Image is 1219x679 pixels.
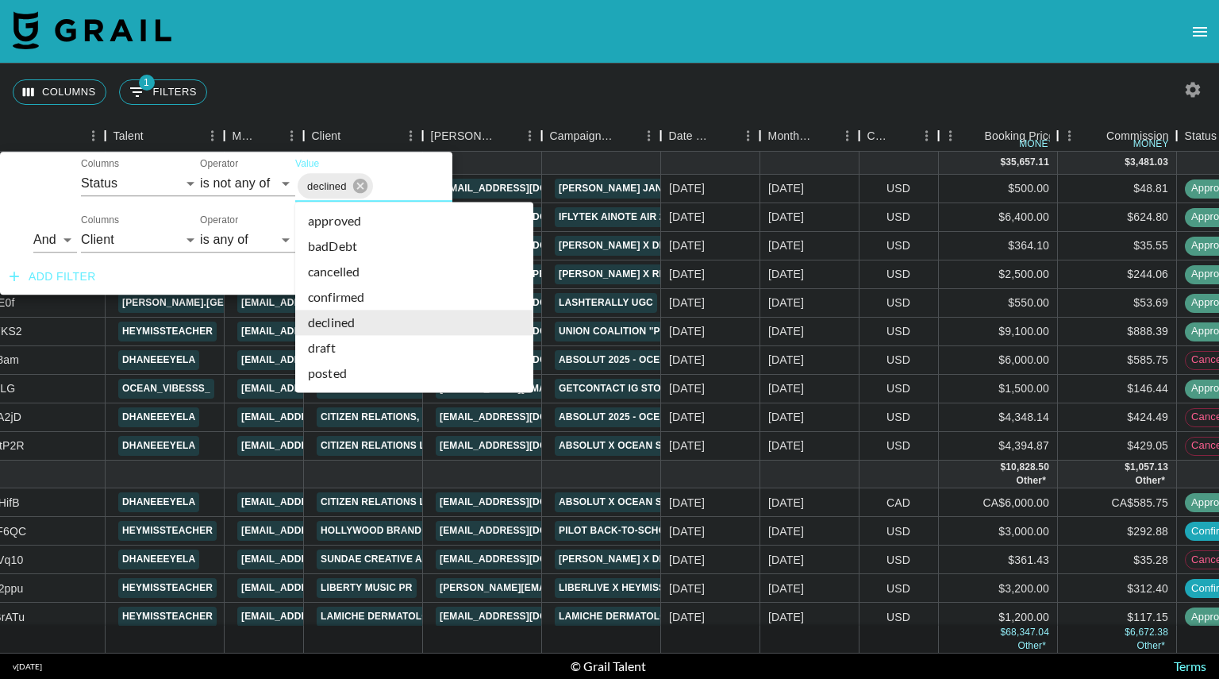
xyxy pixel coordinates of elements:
a: [EMAIL_ADDRESS][DOMAIN_NAME] [436,436,613,456]
div: 3,481.03 [1130,156,1168,169]
div: 19/03/2025 [669,581,705,596]
button: Delete [6,177,30,201]
div: 14/02/2025 [669,552,705,568]
div: v [DATE] [13,662,42,672]
label: Operator [200,157,238,171]
span: CA$ 585.75 [1135,475,1165,486]
div: $429.05 [1058,432,1177,461]
label: Columns [81,214,119,227]
div: CA$6,000.00 [939,488,1058,517]
div: 09/05/2025 [669,438,705,453]
div: Jun '25 [768,495,804,511]
button: Sort [258,125,280,147]
div: $117.15 [1058,603,1177,631]
li: cancelled [295,259,533,284]
a: Liberty Music PR [317,578,417,598]
div: $53.69 [1058,289,1177,318]
div: $500.00 [939,175,1058,203]
a: [EMAIL_ADDRESS][DOMAIN_NAME] [436,550,613,569]
a: [PERSON_NAME] x dhaneeeyela (June) [555,550,764,569]
div: $ [1000,461,1006,474]
a: [EMAIL_ADDRESS][DOMAIN_NAME] [237,492,415,512]
div: 10,828.50 [1006,461,1049,474]
a: Sundae Creative Agency ([GEOGRAPHIC_DATA]) [317,550,574,569]
div: $364.10 [939,232,1058,260]
div: $424.49 [1058,403,1177,432]
div: Manager [233,121,258,152]
div: Talent [106,121,225,152]
div: $35.28 [1058,546,1177,574]
div: USD [859,232,939,260]
a: [PERSON_NAME] X Redken ABC Leave-In May Campaign [555,264,846,284]
div: May '25 [768,209,804,225]
a: Citizen Relations L.P. [317,436,440,456]
button: Sort [714,125,736,147]
div: Campaign (Type) [542,121,661,152]
span: 1 [139,75,155,91]
a: [EMAIL_ADDRESS][DOMAIN_NAME] [436,492,613,512]
div: 28/04/2025 [669,295,705,311]
a: heymissteacher [118,607,217,627]
div: Month Due [760,121,859,152]
div: 14/02/2025 [669,237,705,253]
a: iFLYTEK AINOTE Air 2-IG x heymissteacher [555,207,785,227]
div: May '25 [768,438,804,453]
a: Pilot Back-to-School 2025 Campaign [555,521,763,541]
label: Operator [200,214,238,227]
img: Grail Talent [13,11,171,49]
div: USD [859,403,939,432]
button: open drawer [1184,16,1216,48]
div: USD [859,432,939,461]
div: USD [859,175,939,203]
div: $2,500.00 [939,260,1058,289]
label: Value [295,157,319,171]
button: Sort [963,125,985,147]
button: Menu [201,124,225,148]
a: Absolut x Ocean Spray x dhaneeeyela [555,436,777,456]
a: [EMAIL_ADDRESS][DOMAIN_NAME] [237,578,415,598]
div: $ [1125,626,1130,639]
li: draft [295,335,533,361]
div: USD [859,603,939,631]
button: Select columns [13,79,106,105]
div: Talent [113,121,144,152]
div: May '25 [768,266,804,282]
div: $4,348.14 [939,403,1058,432]
a: [EMAIL_ADDRESS][DOMAIN_NAME] [436,607,613,627]
button: Menu [736,124,760,148]
div: Client [312,121,341,152]
button: Sort [893,125,915,147]
button: Show filters [119,79,207,105]
button: Delete [6,228,30,252]
a: LiberLive x heymissteacher [555,578,716,598]
div: Date Created [661,121,760,152]
a: Lashterally UGC [555,293,657,313]
a: dhaneeeyela [118,350,199,370]
a: dhaneeeyela [118,550,199,569]
div: © Grail Talent [571,658,646,674]
a: [EMAIL_ADDRESS][DOMAIN_NAME] [237,379,415,399]
div: $6,400.00 [939,203,1058,232]
a: heymissteacher [118,578,217,598]
div: USD [859,346,939,375]
div: Date Created [669,121,714,152]
div: USD [859,517,939,546]
div: $ [1125,461,1130,474]
div: 07/05/2025 [669,323,705,339]
div: $146.44 [1058,375,1177,403]
div: declined [298,173,373,199]
div: $1,200.00 [939,603,1058,631]
div: May '25 [768,380,804,396]
div: money [1133,139,1169,149]
div: $6,000.00 [939,346,1058,375]
div: $ [1125,156,1130,169]
a: Absolut x Ocean Spray x dhaneeeyela [555,492,777,512]
a: [EMAIL_ADDRESS][DOMAIN_NAME] [237,436,415,456]
div: May '25 [768,180,804,196]
li: posted [295,361,533,386]
a: [EMAIL_ADDRESS][DOMAIN_NAME] [237,322,415,341]
button: Sort [496,125,518,147]
a: [PERSON_NAME] Jang x [PERSON_NAME].[GEOGRAPHIC_DATA] [555,179,874,199]
a: [EMAIL_ADDRESS][DOMAIN_NAME] [237,607,415,627]
div: 6,672.38 [1130,626,1168,639]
